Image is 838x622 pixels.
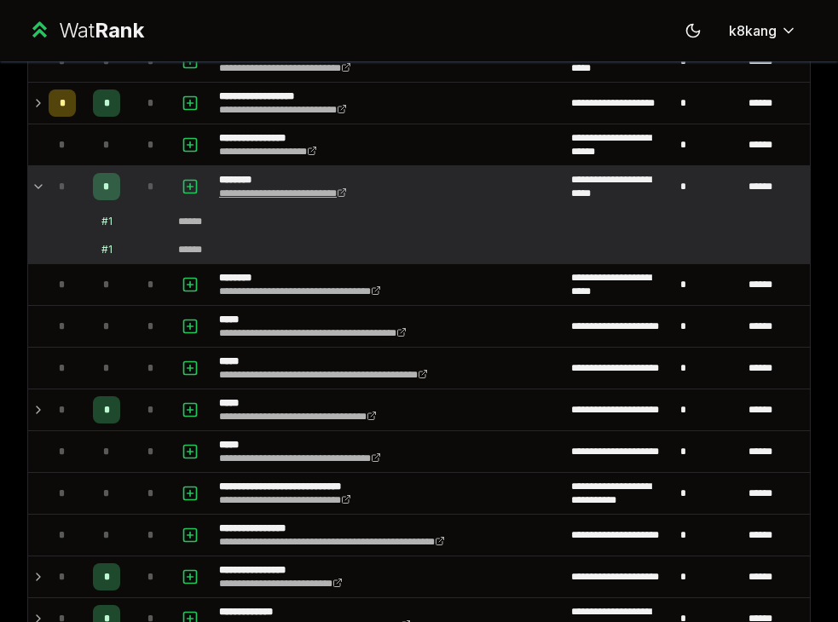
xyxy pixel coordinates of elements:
[101,243,113,256] div: # 1
[95,18,144,43] span: Rank
[27,17,144,44] a: WatRank
[715,15,811,46] button: k8kang
[59,17,144,44] div: Wat
[729,20,777,41] span: k8kang
[101,215,113,228] div: # 1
